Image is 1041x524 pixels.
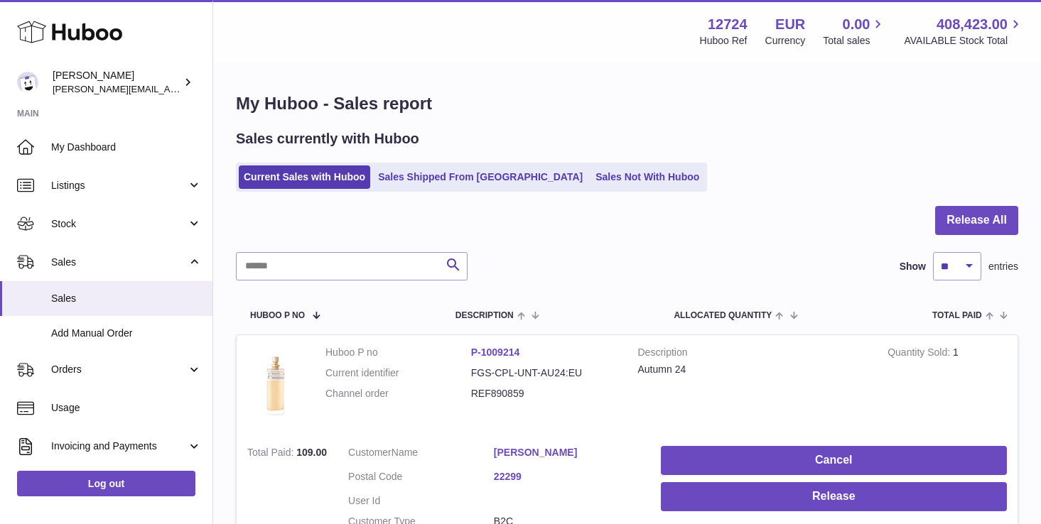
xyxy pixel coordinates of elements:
span: ALLOCATED Quantity [674,311,772,320]
a: 22299 [494,470,640,484]
div: Huboo Ref [700,34,748,48]
label: Show [900,260,926,273]
dt: User Id [348,494,494,508]
div: Autumn 24 [638,363,867,376]
span: Invoicing and Payments [51,440,187,453]
a: 408,423.00 AVAILABLE Stock Total [904,15,1024,48]
a: 0.00 Total sales [823,15,886,48]
a: Log out [17,471,195,496]
div: Currency [765,34,806,48]
td: 1 [877,335,1018,436]
strong: Quantity Sold [888,346,953,361]
a: P-1009214 [471,346,520,358]
dd: FGS-CPL-UNT-AU24:EU [471,366,617,380]
h1: My Huboo - Sales report [236,92,1018,115]
span: Listings [51,179,187,192]
span: entries [988,260,1018,273]
span: Orders [51,363,187,376]
span: Stock [51,217,187,231]
button: Cancel [661,446,1007,475]
span: Huboo P no [250,311,305,320]
dt: Postal Code [348,470,494,487]
a: [PERSON_NAME] [494,446,640,459]
span: Total sales [823,34,886,48]
span: AVAILABLE Stock Total [904,34,1024,48]
dd: REF890859 [471,387,617,400]
img: 1725634746.png [247,346,304,422]
dt: Channel order [325,387,471,400]
span: My Dashboard [51,141,202,154]
strong: Total Paid [247,447,296,462]
span: Add Manual Order [51,327,202,340]
span: Sales [51,292,202,305]
dt: Current identifier [325,366,471,380]
div: [PERSON_NAME] [53,69,180,96]
span: Total paid [932,311,982,320]
dt: Name [348,446,494,463]
span: Usage [51,401,202,415]
a: Current Sales with Huboo [239,165,370,189]
span: 408,423.00 [937,15,1008,34]
a: Sales Shipped From [GEOGRAPHIC_DATA] [373,165,588,189]
span: Sales [51,256,187,269]
button: Release All [935,206,1018,235]
span: Customer [348,447,392,458]
span: Description [455,311,514,320]
strong: 12724 [708,15,748,34]
strong: Description [638,346,867,363]
span: [PERSON_NAME][EMAIL_ADDRESS][DOMAIN_NAME] [53,83,285,94]
strong: EUR [775,15,805,34]
img: sebastian@ffern.co [17,72,38,93]
span: 0.00 [843,15,870,34]
button: Release [661,482,1007,511]
a: Sales Not With Huboo [590,165,704,189]
h2: Sales currently with Huboo [236,129,419,148]
span: 109.00 [296,447,327,458]
dt: Huboo P no [325,346,471,359]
